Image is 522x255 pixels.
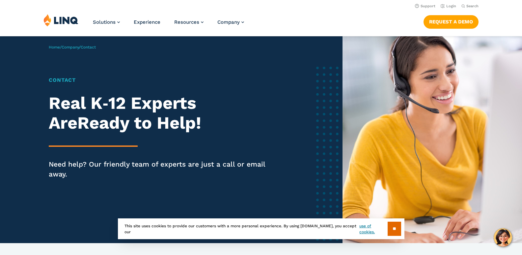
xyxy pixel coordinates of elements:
a: Experience [134,19,160,25]
a: Login [441,4,456,8]
img: Female software representative [343,36,522,243]
h1: Contact [49,76,280,84]
a: Home [49,45,60,49]
span: Contact [81,45,96,49]
strong: Ready to Help! [77,113,201,133]
button: Hello, have a question? Let’s chat. [494,228,512,247]
a: Request a Demo [424,15,479,28]
h2: Real K‑12 Experts Are [49,93,280,133]
p: Need help? Our friendly team of experts are just a call or email away. [49,159,280,179]
span: Resources [174,19,199,25]
span: Search [466,4,479,8]
a: Company [62,45,79,49]
a: use of cookies. [359,223,387,235]
nav: Button Navigation [424,14,479,28]
div: This site uses cookies to provide our customers with a more personal experience. By using [DOMAIN... [118,218,404,239]
a: Solutions [93,19,120,25]
a: Resources [174,19,204,25]
button: Open Search Bar [461,4,479,9]
a: Company [217,19,244,25]
span: Solutions [93,19,116,25]
span: Company [217,19,240,25]
img: LINQ | K‑12 Software [43,14,78,26]
a: Support [415,4,435,8]
span: / / [49,45,96,49]
nav: Primary Navigation [93,14,244,36]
